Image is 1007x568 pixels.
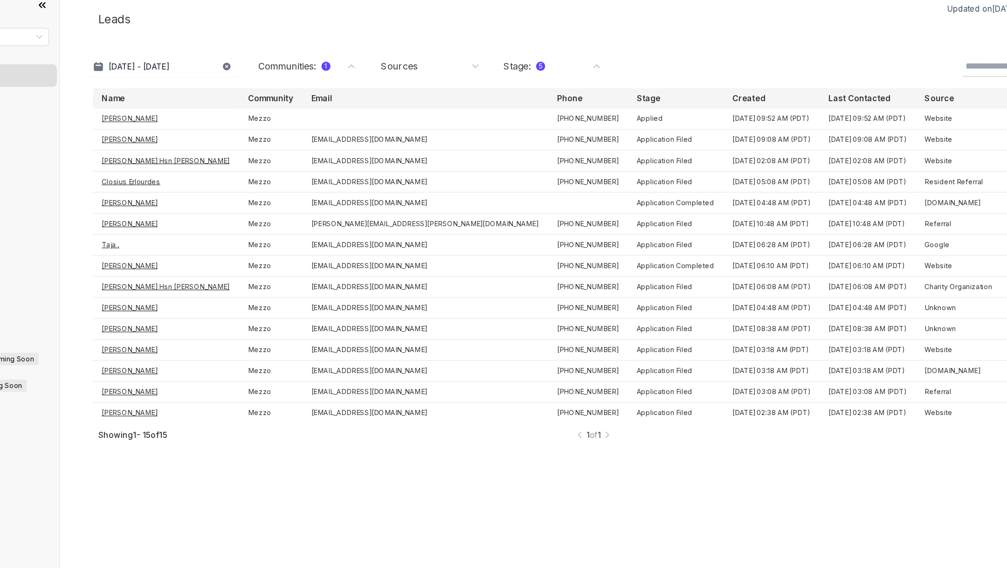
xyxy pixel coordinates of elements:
[330,220,531,237] td: [EMAIL_ADDRESS][DOMAIN_NAME]
[2,187,128,206] li: Units
[911,86,973,95] p: First Contact Type
[754,237,833,254] td: [DATE] 06:08 AM (PDT)
[394,59,424,69] div: Sources
[833,220,904,237] td: Website
[531,254,597,271] td: [PHONE_NUMBER]
[683,86,710,95] p: Created
[904,116,980,133] td: form
[597,306,675,323] td: Application Filed
[158,168,278,185] td: [PERSON_NAME]
[833,306,904,323] td: [DOMAIN_NAME]
[59,321,103,332] span: Coming Soon
[7,240,130,248] h3: Resident Operations
[904,99,980,116] td: call
[158,340,278,358] td: [PERSON_NAME]
[2,103,128,121] li: Leasing
[833,168,904,185] td: [DOMAIN_NAME]
[604,86,624,95] p: Stage
[754,99,833,116] td: [DATE] 09:52 AM (PDT)
[597,185,675,202] td: Application Filed
[330,323,531,340] td: [EMAIL_ADDRESS][DOMAIN_NAME]
[2,125,128,144] li: Collections
[330,185,531,202] td: [PERSON_NAME][EMAIL_ADDRESS][PERSON_NAME][DOMAIN_NAME]
[675,116,754,133] td: [DATE] 09:08 AM (PDT)
[904,340,980,358] td: form
[158,254,278,271] td: [PERSON_NAME]
[162,363,554,371] div: Showing 1 - 15 of 15
[330,289,531,306] td: [EMAIL_ADDRESS][DOMAIN_NAME]
[294,59,353,69] div: Communities :
[904,151,980,168] td: form
[833,271,904,289] td: Unknown
[531,237,597,254] td: [PHONE_NUMBER]
[330,237,531,254] td: [EMAIL_ADDRESS][DOMAIN_NAME]
[675,220,754,237] td: [DATE] 06:10 AM (PDT)
[7,92,130,101] h3: Analytics
[904,306,980,323] td: form
[158,323,278,340] td: [PERSON_NAME]
[330,133,531,151] td: [EMAIL_ADDRESS][DOMAIN_NAME]
[964,12,977,21] img: UserAvatar
[2,210,128,229] li: Knowledge
[158,237,278,254] td: [PERSON_NAME] Hsn [PERSON_NAME]
[904,289,980,306] td: form
[841,86,865,95] p: Source
[2,317,128,336] li: Renewals
[675,306,754,323] td: [DATE] 03:18 AM (PDT)
[675,237,754,254] td: [DATE] 06:08 AM (PDT)
[754,306,833,323] td: [DATE] 03:18 AM (PDT)
[2,250,128,269] li: Rent Collections
[278,323,330,340] td: Mezzo
[597,168,675,185] td: Application Completed
[597,116,675,133] td: Application Filed
[278,289,330,306] td: Mezzo
[158,271,278,289] td: [PERSON_NAME]
[833,254,904,271] td: Unknown
[278,168,330,185] td: Mezzo
[330,202,531,220] td: [EMAIL_ADDRESS][DOMAIN_NAME]
[531,271,597,289] td: [PHONE_NUMBER]
[23,210,59,229] a: Knowledge
[597,220,675,237] td: Application Completed
[754,133,833,151] td: [DATE] 02:08 AM (PDT)
[762,86,813,95] p: Last Contacted
[158,185,278,202] td: [PERSON_NAME]
[278,133,330,151] td: Mezzo
[330,254,531,271] td: [EMAIL_ADDRESS][DOMAIN_NAME]
[531,220,597,237] td: [PHONE_NUMBER]
[675,151,754,168] td: [DATE] 05:08 AM (PDT)
[278,254,330,271] td: Mezzo
[833,151,904,168] td: Resident Referral
[23,250,73,269] a: Rent Collections
[10,33,116,47] span: AMG
[337,86,354,95] p: Email
[158,116,278,133] td: [PERSON_NAME]
[675,185,754,202] td: [DATE] 10:48 AM (PDT)
[754,151,833,168] td: [DATE] 05:08 AM (PDT)
[2,357,128,376] li: Team
[278,151,330,168] td: Mezzo
[278,220,330,237] td: Mezzo
[754,289,833,306] td: [DATE] 03:18 AM (PDT)
[597,254,675,271] td: Application Filed
[539,86,560,95] p: Phone
[171,60,221,69] p: [DATE] - [DATE]
[833,289,904,306] td: Website
[23,380,48,398] a: Voice AI
[531,99,597,116] td: [PHONE_NUMBER]
[675,133,754,151] td: [DATE] 02:08 AM (PDT)
[23,357,41,376] a: Team
[330,151,531,168] td: [EMAIL_ADDRESS][DOMAIN_NAME]
[531,306,597,323] td: [PHONE_NUMBER]
[158,306,278,323] td: [PERSON_NAME]
[597,271,675,289] td: Application Filed
[577,362,583,372] img: RightArrowIcon
[2,62,128,81] li: Leads
[904,168,980,185] td: form
[23,165,62,184] a: Communities
[597,202,675,220] td: Application Filed
[597,133,675,151] td: Application Filed
[754,254,833,271] td: [DATE] 04:48 AM (PDT)
[153,9,985,42] div: Leads
[23,125,57,144] a: Collections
